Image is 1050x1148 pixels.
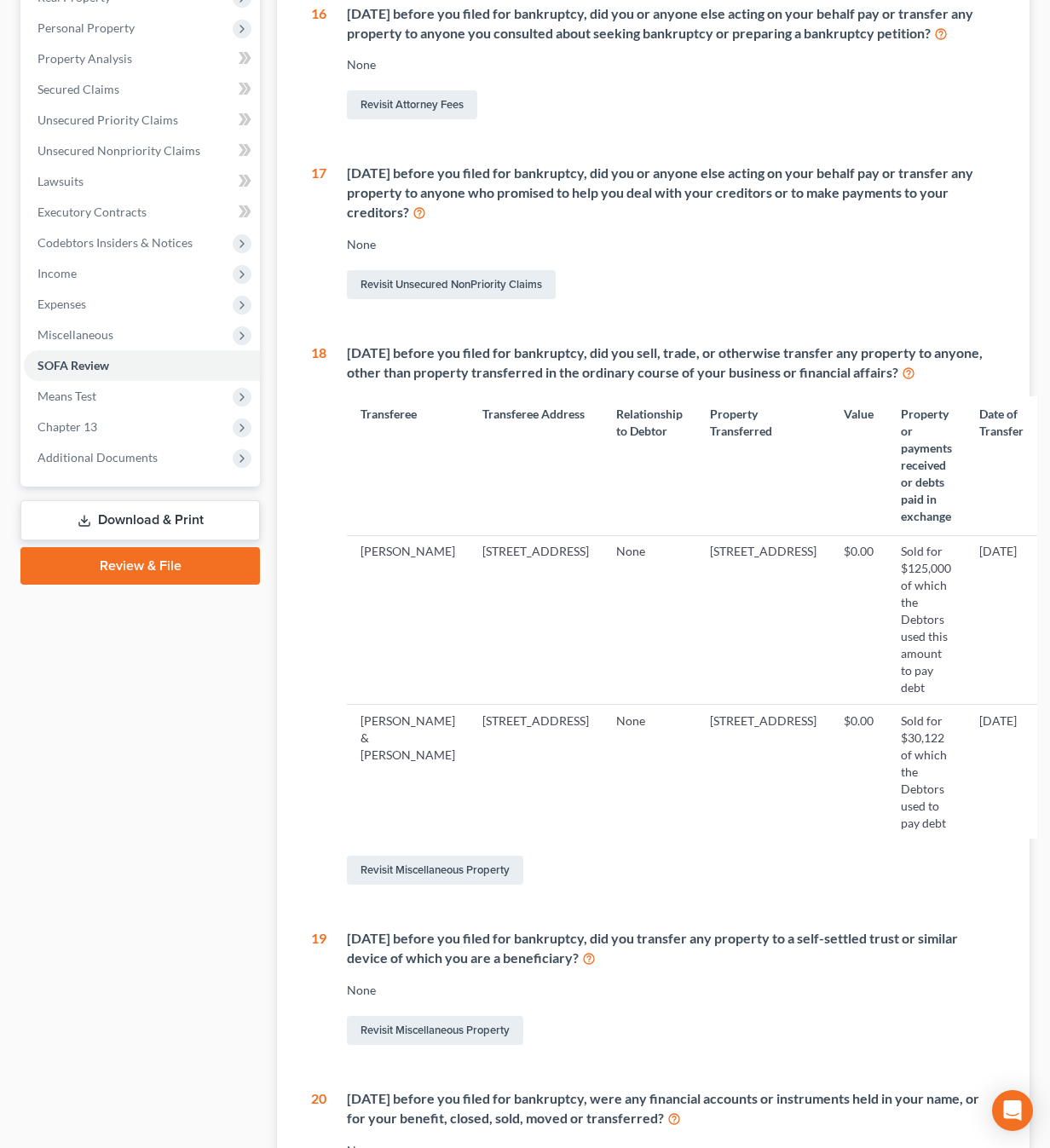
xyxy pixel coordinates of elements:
[347,90,477,119] a: Revisit Attorney Fees
[37,82,119,96] span: Secured Claims
[966,704,1037,839] td: [DATE]
[20,547,260,585] a: Review & File
[37,266,77,280] span: Income
[887,704,966,839] td: Sold for $30,122 of which the Debtors used to pay debt
[347,4,995,43] div: [DATE] before you filed for bankruptcy, did you or anyone else acting on your behalf pay or trans...
[37,51,132,66] span: Property Analysis
[37,205,147,219] span: Executory Contracts
[24,197,260,228] a: Executory Contracts
[347,929,995,968] div: [DATE] before you filed for bankruptcy, did you transfer any property to a self-settled trust or ...
[347,535,469,704] td: [PERSON_NAME]
[696,704,830,839] td: [STREET_ADDRESS]
[966,396,1037,535] th: Date of Transfer
[696,396,830,535] th: Property Transferred
[347,56,995,73] div: None
[37,143,200,158] span: Unsecured Nonpriority Claims
[347,856,523,885] a: Revisit Miscellaneous Property
[887,535,966,704] td: Sold for $125,000 of which the Debtors used this amount to pay debt
[24,350,260,381] a: SOFA Review
[20,500,260,540] a: Download & Print
[469,704,603,839] td: [STREET_ADDRESS]
[347,343,1011,383] div: [DATE] before you filed for bankruptcy, did you sell, trade, or otherwise transfer any property t...
[966,535,1037,704] td: [DATE]
[37,112,178,127] span: Unsecured Priority Claims
[347,1016,523,1045] a: Revisit Miscellaneous Property
[311,343,326,888] div: 18
[37,450,158,464] span: Additional Documents
[311,164,326,303] div: 17
[24,166,260,197] a: Lawsuits
[311,929,326,1048] div: 19
[603,704,696,839] td: None
[696,535,830,704] td: [STREET_ADDRESS]
[37,235,193,250] span: Codebtors Insiders & Notices
[603,396,696,535] th: Relationship to Debtor
[347,704,469,839] td: [PERSON_NAME] & [PERSON_NAME]
[469,535,603,704] td: [STREET_ADDRESS]
[37,174,84,188] span: Lawsuits
[830,396,887,535] th: Value
[347,164,995,222] div: [DATE] before you filed for bankruptcy, did you or anyone else acting on your behalf pay or trans...
[830,704,887,839] td: $0.00
[24,74,260,105] a: Secured Claims
[24,43,260,74] a: Property Analysis
[37,297,86,311] span: Expenses
[37,389,96,403] span: Means Test
[830,535,887,704] td: $0.00
[37,419,97,434] span: Chapter 13
[24,136,260,166] a: Unsecured Nonpriority Claims
[887,396,966,535] th: Property or payments received or debts paid in exchange
[469,396,603,535] th: Transferee Address
[347,270,556,299] a: Revisit Unsecured NonPriority Claims
[603,535,696,704] td: None
[992,1090,1033,1131] div: Open Intercom Messenger
[347,1089,995,1128] div: [DATE] before you filed for bankruptcy, were any financial accounts or instruments held in your n...
[24,105,260,136] a: Unsecured Priority Claims
[311,4,326,124] div: 16
[347,236,995,253] div: None
[37,327,113,342] span: Miscellaneous
[347,982,995,999] div: None
[37,20,135,35] span: Personal Property
[347,396,469,535] th: Transferee
[37,358,109,372] span: SOFA Review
